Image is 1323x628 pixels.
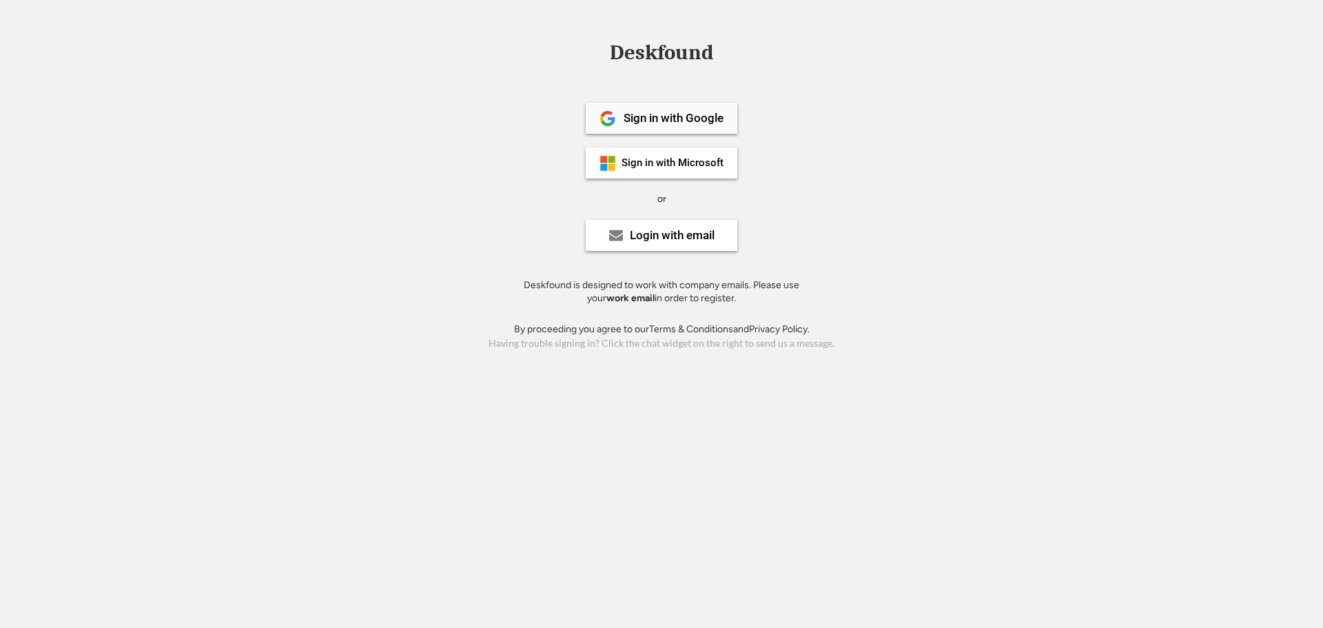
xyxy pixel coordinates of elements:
a: Terms & Conditions [649,323,733,335]
div: Sign in with Google [624,112,724,124]
strong: work email [606,292,655,304]
div: or [657,192,666,206]
img: 1024px-Google__G__Logo.svg.png [599,110,616,127]
img: ms-symbollockup_mssymbol_19.png [599,155,616,172]
div: Sign in with Microsoft [622,158,724,168]
a: Privacy Policy. [749,323,810,335]
div: By proceeding you agree to our and [514,323,810,336]
div: Login with email [630,230,715,241]
div: Deskfound [603,42,720,63]
div: Deskfound is designed to work with company emails. Please use your in order to register. [506,278,817,305]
